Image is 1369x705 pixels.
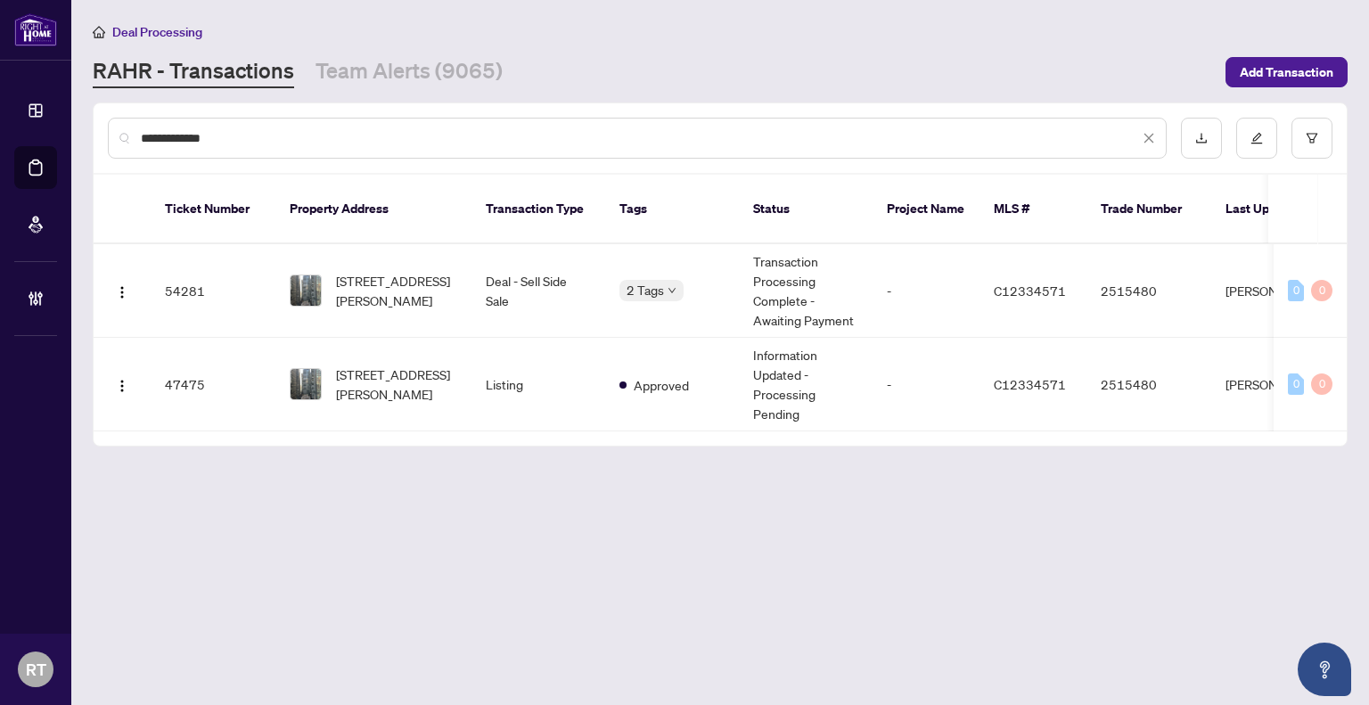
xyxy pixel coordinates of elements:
[1086,338,1211,431] td: 2515480
[151,244,275,338] td: 54281
[634,375,689,395] span: Approved
[1288,373,1304,395] div: 0
[1291,118,1332,159] button: filter
[873,244,980,338] td: -
[275,175,471,244] th: Property Address
[291,275,321,306] img: thumbnail-img
[1240,58,1333,86] span: Add Transaction
[1195,132,1208,144] span: download
[1143,132,1155,144] span: close
[26,657,46,682] span: RT
[471,338,605,431] td: Listing
[1311,280,1332,301] div: 0
[112,24,202,40] span: Deal Processing
[93,56,294,88] a: RAHR - Transactions
[1086,244,1211,338] td: 2515480
[1236,118,1277,159] button: edit
[471,175,605,244] th: Transaction Type
[336,271,457,310] span: [STREET_ADDRESS][PERSON_NAME]
[115,379,129,393] img: Logo
[151,338,275,431] td: 47475
[471,244,605,338] td: Deal - Sell Side Sale
[1211,244,1345,338] td: [PERSON_NAME]
[980,175,1086,244] th: MLS #
[1086,175,1211,244] th: Trade Number
[873,175,980,244] th: Project Name
[93,26,105,38] span: home
[1211,175,1345,244] th: Last Updated By
[115,285,129,299] img: Logo
[108,370,136,398] button: Logo
[994,376,1066,392] span: C12334571
[108,276,136,305] button: Logo
[1181,118,1222,159] button: download
[1288,280,1304,301] div: 0
[1311,373,1332,395] div: 0
[873,338,980,431] td: -
[336,365,457,404] span: [STREET_ADDRESS][PERSON_NAME]
[1298,643,1351,696] button: Open asap
[627,280,664,300] span: 2 Tags
[1226,57,1348,87] button: Add Transaction
[1250,132,1263,144] span: edit
[668,286,676,295] span: down
[739,338,873,431] td: Information Updated - Processing Pending
[316,56,503,88] a: Team Alerts (9065)
[14,13,57,46] img: logo
[151,175,275,244] th: Ticket Number
[291,369,321,399] img: thumbnail-img
[1306,132,1318,144] span: filter
[605,175,739,244] th: Tags
[1211,338,1345,431] td: [PERSON_NAME]
[994,283,1066,299] span: C12334571
[739,175,873,244] th: Status
[739,244,873,338] td: Transaction Processing Complete - Awaiting Payment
